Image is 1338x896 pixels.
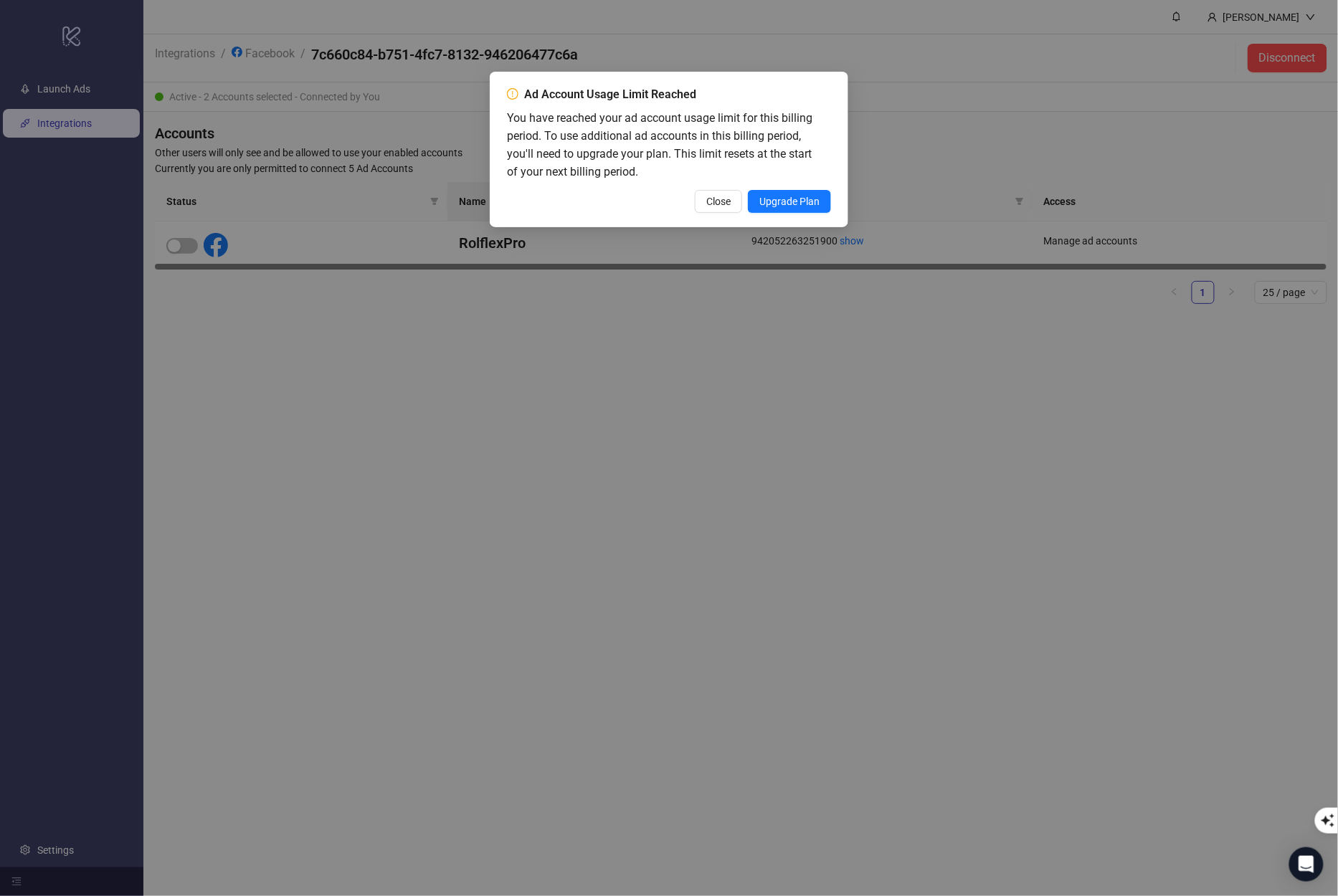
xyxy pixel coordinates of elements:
span: exclamation-circle [507,88,518,100]
div: Ad Account Usage Limit Reached [524,86,696,103]
span: Close [706,196,731,207]
button: Upgrade Plan [748,190,831,213]
span: You have reached your ad account usage limit for this billing period. To use additional ad accoun... [507,111,812,178]
span: Upgrade Plan [759,196,820,207]
div: Open Intercom Messenger [1289,847,1324,882]
button: Close [695,190,742,213]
